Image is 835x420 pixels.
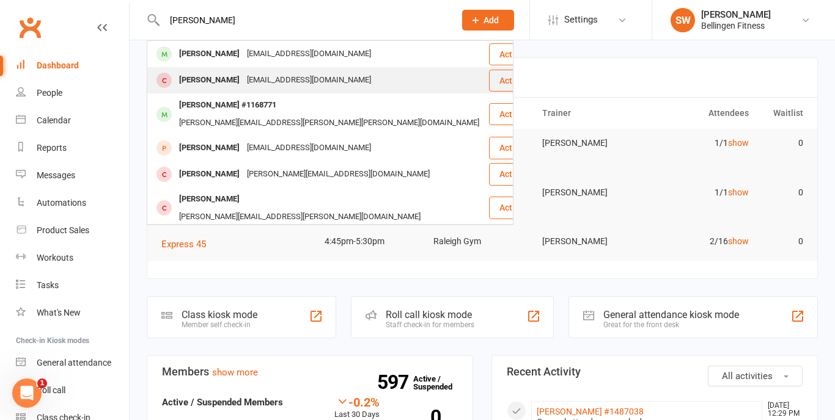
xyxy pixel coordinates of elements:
td: 4:45pm-5:30pm [319,227,428,256]
div: What's New [37,308,81,317]
td: 0 [754,178,809,207]
td: [PERSON_NAME] [537,227,646,256]
td: 1/1 [646,178,754,207]
a: show more [212,367,258,378]
a: General attendance kiosk mode [16,349,129,377]
div: [PERSON_NAME] [175,139,243,157]
td: 1/1 [646,129,754,157]
a: 597Active / Suspended [413,366,467,400]
a: What's New [16,299,129,327]
div: [PERSON_NAME] [175,71,243,89]
a: Clubworx [15,12,45,43]
td: [PERSON_NAME] [537,129,646,157]
button: Express 45 [161,237,215,252]
td: 0 [754,129,809,157]
a: Roll call [16,377,129,404]
a: Messages [16,162,129,189]
a: Workouts [16,244,129,272]
div: [PERSON_NAME][EMAIL_ADDRESS][DOMAIN_NAME] [243,165,433,183]
span: Settings [564,6,598,34]
a: Calendar [16,107,129,134]
div: General attendance kiosk mode [603,309,739,320]
a: show [728,138,749,148]
input: Search... [161,12,446,29]
div: Bellingen Fitness [701,20,771,31]
button: All activities [708,366,803,386]
div: [EMAIL_ADDRESS][DOMAIN_NAME] [243,139,375,157]
div: Staff check-in for members [386,320,474,329]
div: SW [671,8,695,32]
div: Member self check-in [182,320,257,329]
div: Reports [37,143,67,153]
h3: Recent Activity [507,366,803,378]
a: Tasks [16,272,129,299]
a: Reports [16,134,129,162]
div: Messages [37,170,75,180]
span: Express 45 [161,239,206,250]
button: Add [462,10,514,31]
td: Raleigh Gym [428,227,537,256]
div: [PERSON_NAME][EMAIL_ADDRESS][PERSON_NAME][DOMAIN_NAME] [175,208,424,226]
button: Actions [489,163,550,185]
div: [PERSON_NAME] [175,190,243,208]
div: Class kiosk mode [182,309,257,320]
div: Dashboard [37,60,79,70]
td: 2/16 [646,227,754,256]
th: Waitlist [754,98,809,129]
span: All activities [722,371,773,382]
button: Actions [489,70,550,92]
a: [PERSON_NAME] #1487038 [537,407,644,416]
div: Tasks [37,280,59,290]
iframe: Intercom live chat [12,378,42,408]
td: 0 [754,227,809,256]
div: Workouts [37,253,73,262]
span: 1 [37,378,47,388]
th: Trainer [537,98,646,129]
div: [PERSON_NAME] [175,45,243,63]
a: Dashboard [16,52,129,79]
span: Add [484,15,499,25]
strong: 597 [377,373,413,391]
button: Actions [489,197,550,219]
a: show [728,236,749,246]
a: Product Sales [16,217,129,244]
div: People [37,88,62,98]
button: Actions [489,137,550,159]
div: [PERSON_NAME] [701,9,771,20]
time: [DATE] 12:29 PM [762,402,802,418]
div: [PERSON_NAME][EMAIL_ADDRESS][PERSON_NAME][PERSON_NAME][DOMAIN_NAME] [175,114,483,132]
div: -0.2% [334,395,380,408]
td: [PERSON_NAME] [537,178,646,207]
div: [PERSON_NAME] [175,165,243,183]
a: People [16,79,129,107]
div: [PERSON_NAME] #1168771 [175,96,280,114]
div: [EMAIL_ADDRESS][DOMAIN_NAME] [243,45,375,63]
a: Automations [16,189,129,217]
h3: Members [162,366,458,378]
th: Attendees [646,98,754,129]
div: Great for the front desk [603,320,739,329]
div: [EMAIL_ADDRESS][DOMAIN_NAME] [243,71,375,89]
div: Calendar [37,115,71,125]
button: Actions [489,103,550,125]
div: Roll call [37,385,65,395]
a: show [728,187,749,197]
strong: Active / Suspended Members [162,397,283,408]
div: General attendance [37,358,111,367]
div: Roll call kiosk mode [386,309,474,320]
div: Product Sales [37,225,89,235]
div: Automations [37,198,86,208]
button: Actions [489,43,550,65]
